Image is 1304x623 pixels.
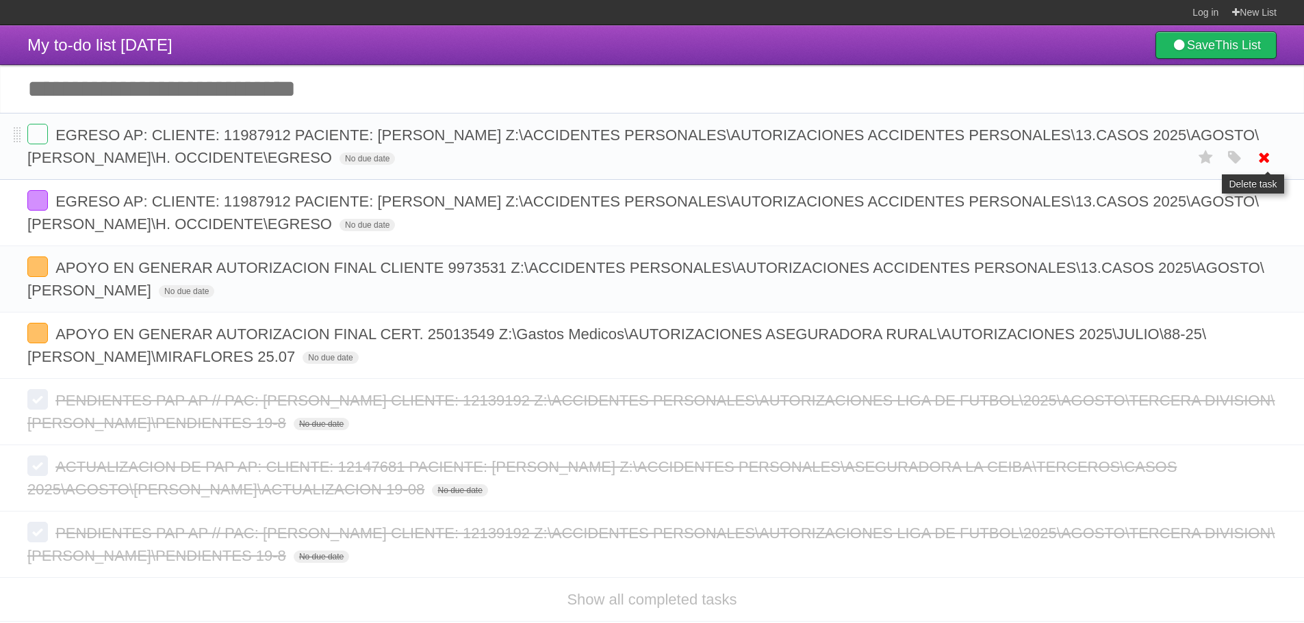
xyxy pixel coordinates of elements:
[27,127,1259,166] span: EGRESO AP: CLIENTE: 11987912 PACIENTE: [PERSON_NAME] Z:\ACCIDENTES PERSONALES\AUTORIZACIONES ACCI...
[27,124,48,144] label: Done
[27,458,1177,498] span: ACTUALIZACION DE PAP AP: CLIENTE: 12147681 PACIENTE: [PERSON_NAME] Z:\ACCIDENTES PERSONALES\ASEGU...
[27,190,48,211] label: Done
[27,326,1206,365] span: APOYO EN GENERAR AUTORIZACION FINAL CERT. 25013549 Z:\Gastos Medicos\AUTORIZACIONES ASEGURADORA R...
[27,392,1275,432] span: PENDIENTES PAP AP // PAC: [PERSON_NAME] CLIENTE: 12139192 Z:\ACCIDENTES PERSONALES\AUTORIZACIONES...
[1193,146,1219,169] label: Star task
[27,36,172,54] span: My to-do list [DATE]
[294,418,349,430] span: No due date
[27,389,48,410] label: Done
[27,323,48,343] label: Done
[567,591,737,608] a: Show all completed tasks
[27,455,48,476] label: Done
[432,484,487,496] span: No due date
[27,522,48,542] label: Done
[27,259,1264,299] span: APOYO EN GENERAR AUTORIZACION FINAL CLIENTE 9973531 Z:\ACCIDENTES PERSONALES\AUTORIZACIONES ACCID...
[340,219,395,231] span: No due date
[294,551,349,563] span: No due date
[159,285,214,297] span: No due date
[27,256,48,277] label: Done
[303,352,358,364] span: No due date
[340,153,395,165] span: No due date
[27,193,1259,233] span: EGRESO AP: CLIENTE: 11987912 PACIENTE: [PERSON_NAME] Z:\ACCIDENTES PERSONALES\AUTORIZACIONES ACCI...
[1215,38,1261,52] b: This List
[1155,31,1277,59] a: SaveThis List
[27,525,1275,564] span: PENDIENTES PAP AP // PAC: [PERSON_NAME] CLIENTE: 12139192 Z:\ACCIDENTES PERSONALES\AUTORIZACIONES...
